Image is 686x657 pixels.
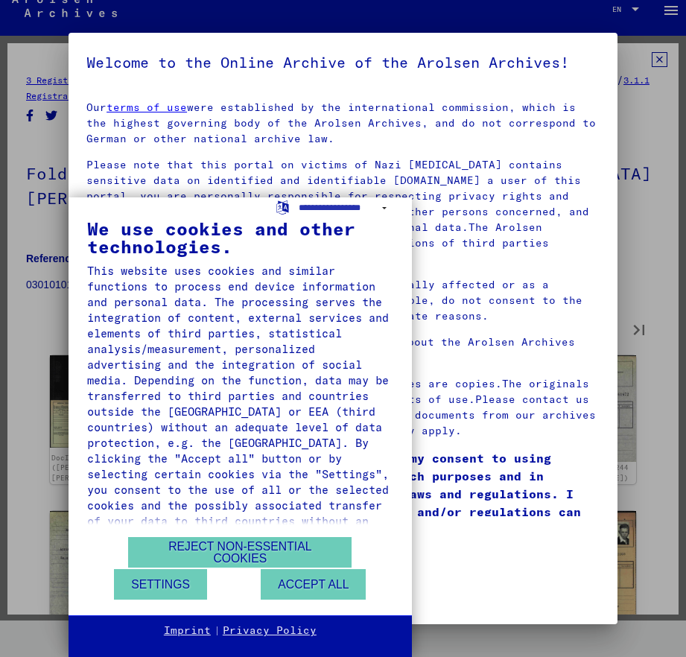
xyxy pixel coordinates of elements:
[87,263,393,545] div: This website uses cookies and similar functions to process end device information and personal da...
[128,537,352,568] button: Reject non-essential cookies
[164,623,211,638] a: Imprint
[261,569,366,600] button: Accept all
[87,220,393,256] div: We use cookies and other technologies.
[223,623,317,638] a: Privacy Policy
[114,569,207,600] button: Settings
